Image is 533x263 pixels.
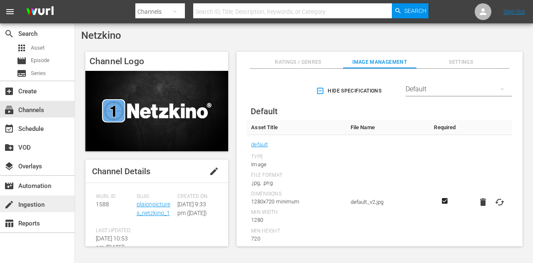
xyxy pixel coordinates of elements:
[4,124,14,134] span: Schedule
[4,181,14,191] span: Automation
[17,56,27,66] span: Episode
[318,87,381,95] span: Hide Specifications
[4,29,14,39] span: Search
[251,154,342,160] div: Type
[251,198,342,206] div: 1280x720 minimum
[424,58,498,67] span: Settings
[251,106,278,116] span: Default
[96,193,132,200] span: Wurl ID:
[4,86,14,96] span: Create
[392,3,428,18] button: Search
[31,56,50,65] span: Episode
[251,209,342,216] div: Min Width
[204,161,224,181] button: edit
[251,172,342,179] div: File Format
[343,58,416,67] span: Image Management
[96,201,109,208] span: 1588
[96,235,128,250] span: [DATE] 10:53 am ([DATE])
[20,2,60,22] img: ans4CAIJ8jUAAAAAAAAAAAAAAAAAAAAAAAAgQb4GAAAAAAAAAAAAAAAAAAAAAAAAJMjXAAAAAAAAAAAAAAAAAAAAAAAAgAT5G...
[17,43,27,53] span: Asset
[4,218,14,228] span: Reports
[251,160,342,169] div: Image
[137,201,170,216] a: plaionpictures_netzkino_1
[262,58,335,67] span: Ratings / Genres
[503,8,525,15] a: Sign Out
[4,143,14,153] span: VOD
[17,68,27,78] span: Series
[346,120,430,135] th: File Name
[251,216,342,224] div: 1280
[31,44,45,52] span: Asset
[404,3,426,18] span: Search
[247,120,346,135] th: Asset Title
[177,193,214,200] span: Created On:
[251,235,342,243] div: 720
[251,246,342,253] div: Aspect Ratio
[92,166,150,176] span: Channel Details
[96,228,132,234] span: Last Updated:
[85,71,228,151] img: Netzkino
[4,200,14,210] span: Ingestion
[4,105,14,115] span: Channels
[4,161,14,171] span: Overlays
[81,30,121,41] span: Netzkino
[251,191,342,198] div: Dimensions
[251,139,268,150] a: default
[209,166,219,176] span: edit
[406,78,512,101] div: Default
[31,69,46,78] span: Series
[251,228,342,235] div: Min Height
[137,193,173,200] span: Slug:
[314,79,385,103] button: Hide Specifications
[5,7,15,17] span: menu
[177,201,207,216] span: [DATE] 9:33 pm ([DATE])
[440,197,450,205] svg: Required
[85,52,228,71] h4: Channel Logo
[251,179,342,187] div: .jpg, .png
[430,120,460,135] th: Required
